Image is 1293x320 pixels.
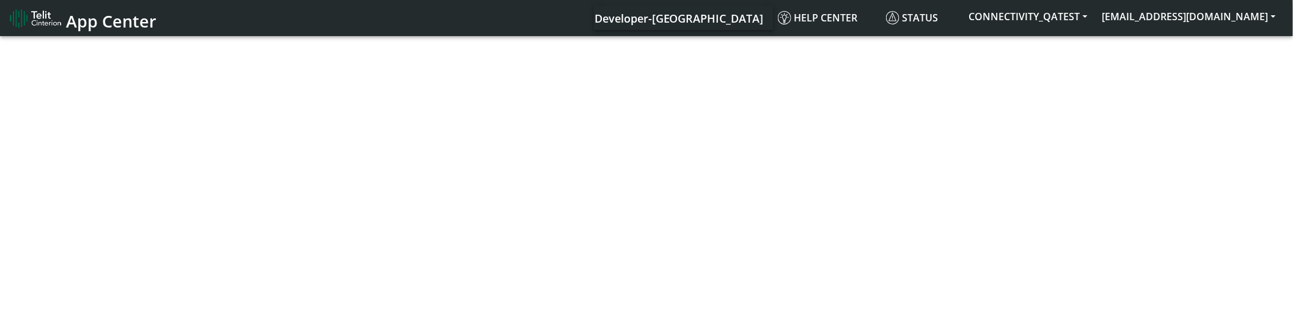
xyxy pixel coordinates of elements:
[886,11,899,24] img: status.svg
[10,5,155,31] a: App Center
[881,6,962,30] a: Status
[778,11,791,24] img: knowledge.svg
[66,10,156,32] span: App Center
[773,6,881,30] a: Help center
[595,11,764,26] span: Developer-[GEOGRAPHIC_DATA]
[594,6,763,30] a: Your current platform instance
[886,11,939,24] span: Status
[778,11,858,24] span: Help center
[962,6,1095,28] button: CONNECTIVITY_QATEST
[10,9,61,28] img: logo-telit-cinterion-gw-new.png
[1095,6,1283,28] button: [EMAIL_ADDRESS][DOMAIN_NAME]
